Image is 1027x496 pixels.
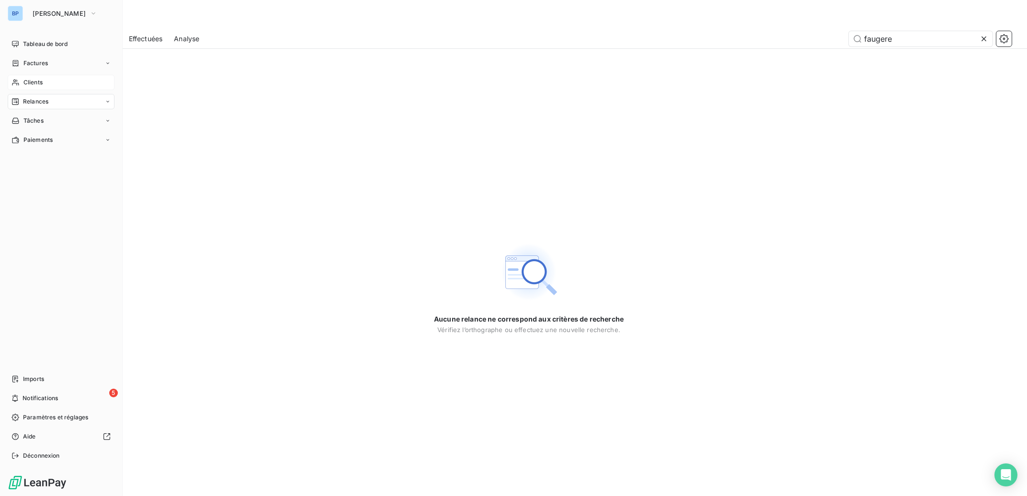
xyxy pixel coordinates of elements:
[23,78,43,87] span: Clients
[23,136,53,144] span: Paiements
[434,314,624,324] span: Aucune relance ne correspond aux critères de recherche
[8,475,67,490] img: Logo LeanPay
[8,371,114,387] a: Imports
[23,97,48,106] span: Relances
[8,410,114,425] a: Paramètres et réglages
[8,113,114,128] a: Tâches
[23,116,44,125] span: Tâches
[23,59,48,68] span: Factures
[8,56,114,71] a: Factures
[437,326,620,334] span: Vérifiez l’orthographe ou effectuez une nouvelle recherche.
[129,34,163,44] span: Effectuées
[23,375,44,383] span: Imports
[109,389,118,397] span: 5
[8,75,114,90] a: Clients
[23,432,36,441] span: Aide
[994,463,1017,486] div: Open Intercom Messenger
[174,34,199,44] span: Analyse
[8,36,114,52] a: Tableau de bord
[8,132,114,148] a: Paiements
[8,6,23,21] div: BP
[498,242,559,303] img: Empty state
[849,31,993,46] input: Rechercher
[23,413,88,422] span: Paramètres et réglages
[23,40,68,48] span: Tableau de bord
[8,429,114,444] a: Aide
[23,394,58,403] span: Notifications
[8,94,114,109] a: Relances
[33,10,86,17] span: [PERSON_NAME]
[23,451,60,460] span: Déconnexion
